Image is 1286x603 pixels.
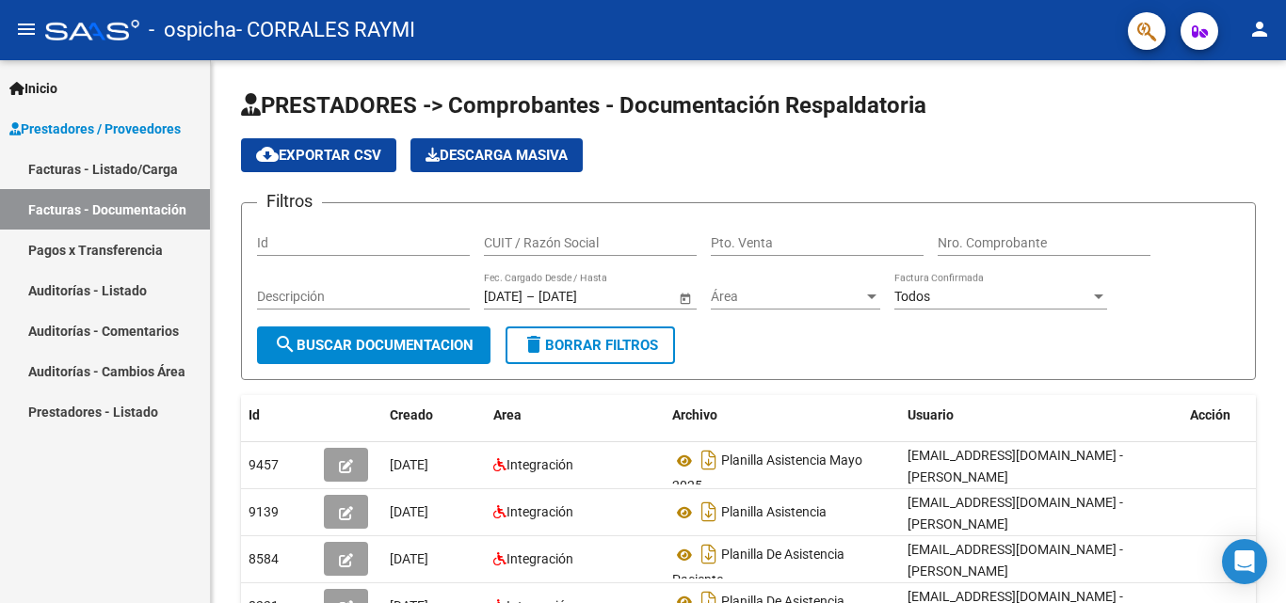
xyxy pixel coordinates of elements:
datatable-header-cell: Archivo [665,395,900,436]
h3: Filtros [257,188,322,214]
span: - CORRALES RAYMI [236,9,415,51]
mat-icon: delete [522,333,545,356]
button: Borrar Filtros [506,326,675,364]
span: [EMAIL_ADDRESS][DOMAIN_NAME] - [PERSON_NAME] [908,448,1123,484]
span: Planilla De Asistencia Paciente [672,547,844,588]
input: Fecha fin [539,289,631,305]
input: Fecha inicio [484,289,522,305]
span: 9139 [249,504,279,519]
button: Open calendar [675,288,695,308]
datatable-header-cell: Id [241,395,316,436]
span: Id [249,407,260,422]
span: Inicio [9,78,57,99]
span: Descarga Masiva [426,147,568,164]
span: Exportar CSV [256,147,381,164]
datatable-header-cell: Acción [1182,395,1277,436]
button: Buscar Documentacion [257,326,490,364]
span: 8584 [249,551,279,566]
span: [EMAIL_ADDRESS][DOMAIN_NAME] - [PERSON_NAME] [908,495,1123,532]
span: Integración [506,504,573,519]
mat-icon: search [274,333,297,356]
span: Planilla Asistencia [721,505,827,520]
span: Área [711,289,863,305]
span: [EMAIL_ADDRESS][DOMAIN_NAME] - [PERSON_NAME] [908,542,1123,579]
span: [DATE] [390,504,428,519]
span: Todos [894,289,930,304]
span: – [526,289,535,305]
span: Integración [506,551,573,566]
app-download-masive: Descarga masiva de comprobantes (adjuntos) [410,138,583,172]
span: Planilla Asistencia Mayo 2025 [672,453,862,494]
datatable-header-cell: Creado [382,395,486,436]
span: Prestadores / Proveedores [9,119,181,139]
i: Descargar documento [697,539,721,569]
span: Usuario [908,407,954,422]
div: Open Intercom Messenger [1222,539,1267,584]
span: [DATE] [390,457,428,472]
datatable-header-cell: Usuario [900,395,1182,436]
button: Descarga Masiva [410,138,583,172]
span: - ospicha [149,9,236,51]
span: Integración [506,457,573,472]
span: Creado [390,407,433,422]
span: Buscar Documentacion [274,337,474,354]
span: 9457 [249,457,279,472]
button: Exportar CSV [241,138,396,172]
span: Archivo [672,407,717,422]
i: Descargar documento [697,497,721,527]
mat-icon: menu [15,18,38,40]
span: Area [493,407,522,422]
span: PRESTADORES -> Comprobantes - Documentación Respaldatoria [241,92,926,119]
mat-icon: cloud_download [256,143,279,166]
span: Acción [1190,407,1230,422]
datatable-header-cell: Area [486,395,665,436]
mat-icon: person [1248,18,1271,40]
span: Borrar Filtros [522,337,658,354]
span: [DATE] [390,551,428,566]
i: Descargar documento [697,445,721,475]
